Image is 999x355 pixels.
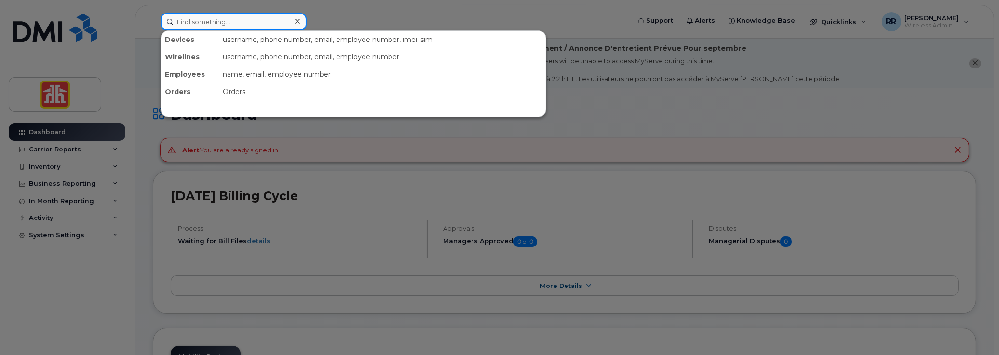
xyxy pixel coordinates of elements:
div: Employees [161,66,219,83]
div: Orders [219,83,546,100]
div: username, phone number, email, employee number, imei, sim [219,31,546,48]
div: username, phone number, email, employee number [219,48,546,66]
div: Orders [161,83,219,100]
div: name, email, employee number [219,66,546,83]
div: Devices [161,31,219,48]
div: Wirelines [161,48,219,66]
